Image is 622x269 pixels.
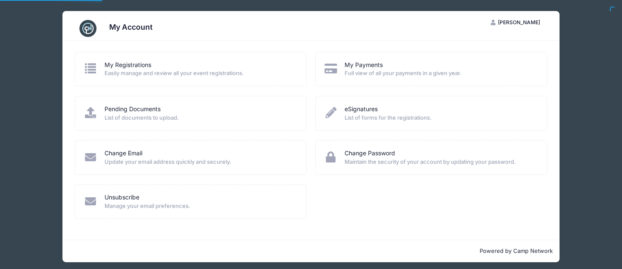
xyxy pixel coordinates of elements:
[345,105,378,114] a: eSignatures
[105,61,151,70] a: My Registrations
[483,15,547,30] button: [PERSON_NAME]
[69,247,553,255] p: Powered by Camp Network
[105,105,161,114] a: Pending Documents
[345,158,536,166] span: Maintain the security of your account by updating your password.
[109,22,153,31] h3: My Account
[105,158,296,166] span: Update your email address quickly and securely.
[345,61,383,70] a: My Payments
[105,202,296,210] span: Manage your email preferences.
[105,149,142,158] a: Change Email
[105,69,296,78] span: Easily manage and review all your event registrations.
[345,149,395,158] a: Change Password
[105,114,296,122] span: List of documents to upload.
[345,114,536,122] span: List of forms for the registrations.
[79,20,96,37] img: CampNetwork
[345,69,536,78] span: Full view of all your payments in a given year.
[498,19,540,25] span: [PERSON_NAME]
[105,193,139,202] a: Unsubscribe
